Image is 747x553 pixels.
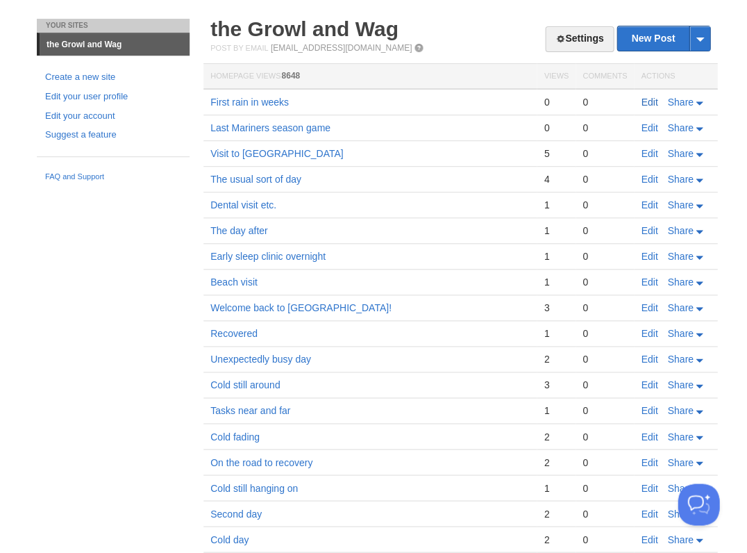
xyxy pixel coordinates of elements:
span: Share [667,225,693,236]
span: Share [667,379,693,390]
span: Share [667,97,693,108]
div: 1 [544,250,568,263]
span: Share [667,251,693,262]
span: Share [667,405,693,416]
a: Edit [641,508,657,519]
a: Edit [641,199,657,211]
div: 0 [582,353,627,365]
span: 8648 [281,71,300,81]
span: Share [667,174,693,185]
a: Dental visit etc. [210,199,276,211]
span: Share [667,508,693,519]
li: Your Sites [37,19,190,33]
th: Views [537,64,575,90]
span: Share [667,534,693,545]
a: Last Mariners season game [210,122,330,133]
div: 3 [544,379,568,391]
div: 0 [582,404,627,417]
a: Welcome back to [GEOGRAPHIC_DATA]! [210,302,392,313]
a: Edit [641,534,657,545]
a: The usual sort of day [210,174,301,185]
div: 0 [582,481,627,494]
span: Share [667,122,693,133]
span: Share [667,328,693,339]
a: Edit [641,174,657,185]
a: On the road to recovery [210,456,312,468]
div: 0 [582,276,627,288]
a: Cold fading [210,431,260,442]
span: Share [667,199,693,211]
div: 0 [582,250,627,263]
div: 0 [582,147,627,160]
div: 0 [582,430,627,443]
a: Edit [641,276,657,288]
div: 1 [544,327,568,340]
a: The day after [210,225,268,236]
a: Edit [641,225,657,236]
a: Edit [641,431,657,442]
span: Share [667,302,693,313]
a: Beach visit [210,276,258,288]
a: Settings [545,26,614,52]
a: Edit [641,482,657,493]
a: Cold day [210,534,249,545]
div: 1 [544,224,568,237]
a: Unexpectedly busy day [210,354,311,365]
a: Edit [641,405,657,416]
div: 0 [582,302,627,314]
a: Cold still hanging on [210,482,298,493]
th: Homepage Views [203,64,537,90]
a: Cold still around [210,379,280,390]
div: 2 [544,430,568,443]
div: 2 [544,507,568,520]
a: Edit [641,328,657,339]
div: 2 [544,533,568,545]
div: 1 [544,199,568,211]
a: Edit [641,97,657,108]
a: Edit your account [45,109,181,124]
div: 0 [582,379,627,391]
iframe: Help Scout Beacon - Open [678,484,719,525]
div: 0 [582,199,627,211]
span: Share [667,148,693,159]
div: 2 [544,353,568,365]
a: Second day [210,508,262,519]
a: Edit your user profile [45,90,181,104]
span: Share [667,456,693,468]
div: 2 [544,456,568,468]
a: [EMAIL_ADDRESS][DOMAIN_NAME] [271,43,412,53]
div: 1 [544,481,568,494]
a: Edit [641,148,657,159]
a: First rain in weeks [210,97,289,108]
div: 0 [582,122,627,134]
span: Share [667,482,693,493]
a: the Growl and Wag [210,17,398,40]
span: Share [667,354,693,365]
a: Visit to [GEOGRAPHIC_DATA] [210,148,343,159]
th: Actions [634,64,717,90]
span: Share [667,276,693,288]
a: the Growl and Wag [40,33,190,56]
div: 0 [582,507,627,520]
span: Post by Email [210,44,268,52]
a: Create a new site [45,70,181,85]
div: 0 [582,173,627,185]
a: Recovered [210,328,258,339]
span: Share [667,431,693,442]
a: New Post [617,26,710,51]
div: 1 [544,404,568,417]
th: Comments [576,64,634,90]
a: Edit [641,251,657,262]
a: Edit [641,456,657,468]
div: 4 [544,173,568,185]
div: 0 [582,456,627,468]
div: 5 [544,147,568,160]
a: Edit [641,379,657,390]
a: Edit [641,122,657,133]
a: Suggest a feature [45,128,181,142]
a: Edit [641,354,657,365]
div: 0 [544,122,568,134]
a: FAQ and Support [45,171,181,183]
a: Early sleep clinic overnight [210,251,326,262]
div: 0 [582,533,627,545]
